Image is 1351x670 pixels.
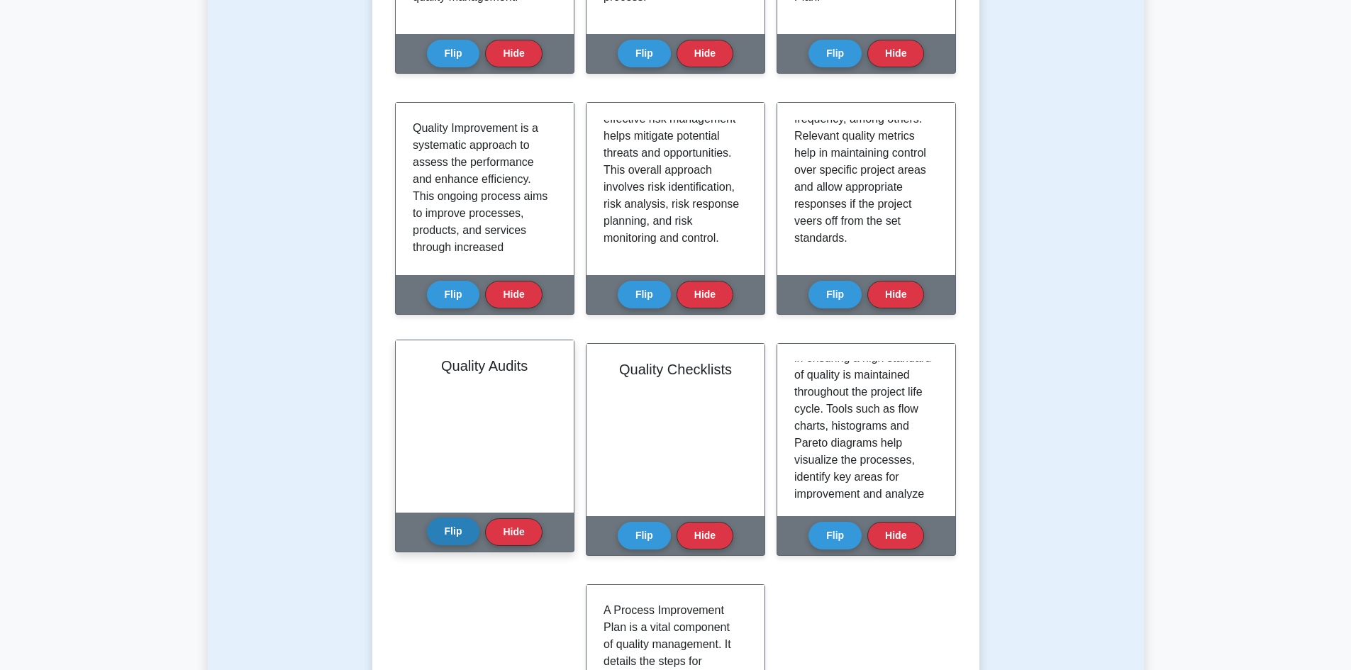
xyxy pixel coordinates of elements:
button: Flip [808,522,862,549]
button: Hide [677,522,733,549]
button: Hide [867,40,924,67]
button: Hide [485,518,542,546]
button: Flip [427,40,480,67]
button: Flip [618,522,671,549]
p: Quality Improvement is a systematic approach to assess the performance and enhance efficiency. Th... [413,120,551,460]
button: Hide [677,40,733,67]
button: Hide [485,40,542,67]
button: Flip [808,281,862,308]
button: Flip [618,281,671,308]
button: Hide [485,281,542,308]
h2: Quality Checklists [604,361,747,378]
button: Flip [808,40,862,67]
button: Hide [867,281,924,308]
p: Quality Management and Improvement Tools include various methodologies, techniques and tools desi... [794,213,933,537]
h2: Quality Audits [413,357,557,374]
button: Hide [677,281,733,308]
button: Flip [427,281,480,308]
button: Hide [867,522,924,549]
button: Flip [427,518,480,545]
button: Flip [618,40,671,67]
